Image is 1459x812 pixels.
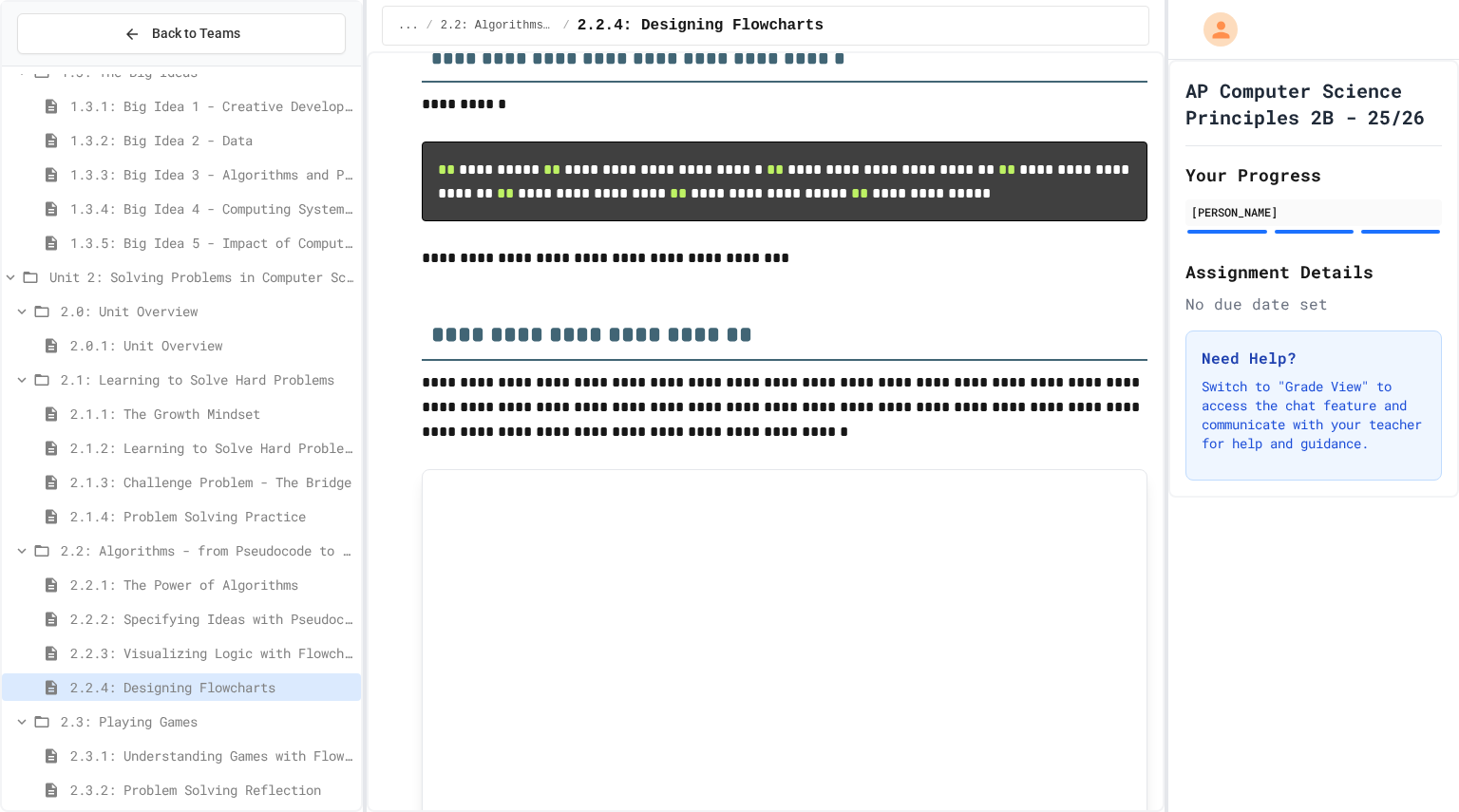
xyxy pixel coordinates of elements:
span: 2.3.2: Problem Solving Reflection [70,780,353,800]
h2: Assignment Details [1185,258,1442,285]
span: 2.2.3: Visualizing Logic with Flowcharts [70,643,353,663]
span: 2.2: Algorithms - from Pseudocode to Flowcharts [441,18,556,33]
span: 1.3.2: Big Idea 2 - Data [70,130,353,150]
span: 2.1.3: Challenge Problem - The Bridge [70,472,353,492]
p: Switch to "Grade View" to access the chat feature and communicate with your teacher for help and ... [1202,377,1426,453]
span: ... [398,18,419,33]
div: [PERSON_NAME] [1191,203,1436,220]
h3: Need Help? [1202,347,1426,369]
div: No due date set [1185,293,1442,315]
span: 2.2.4: Designing Flowcharts [578,14,824,37]
button: Back to Teams [17,13,346,54]
span: 2.2.4: Designing Flowcharts [70,677,353,697]
span: 2.2.1: The Power of Algorithms [70,575,353,595]
span: 1.3.4: Big Idea 4 - Computing Systems and Networks [70,198,353,218]
div: My Account [1184,8,1242,51]
span: 1.3.1: Big Idea 1 - Creative Development [70,96,353,116]
span: 2.0.1: Unit Overview [70,335,353,355]
span: 2.1.2: Learning to Solve Hard Problems [70,438,353,458]
span: 2.2: Algorithms - from Pseudocode to Flowcharts [61,540,353,560]
h1: AP Computer Science Principles 2B - 25/26 [1185,77,1442,130]
span: 2.3: Playing Games [61,711,353,731]
span: Back to Teams [152,24,240,44]
span: 2.1.4: Problem Solving Practice [70,506,353,526]
h2: Your Progress [1185,161,1442,188]
span: 2.1.1: The Growth Mindset [70,404,353,424]
span: 2.2.2: Specifying Ideas with Pseudocode [70,609,353,629]
span: Unit 2: Solving Problems in Computer Science [49,267,353,287]
span: 1.3.3: Big Idea 3 - Algorithms and Programming [70,164,353,184]
span: 1.3.5: Big Idea 5 - Impact of Computing [70,233,353,253]
span: / [563,18,570,33]
span: / [426,18,433,33]
span: 2.3.1: Understanding Games with Flowcharts [70,746,353,765]
span: 2.0: Unit Overview [61,301,353,321]
span: 2.1: Learning to Solve Hard Problems [61,369,353,389]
